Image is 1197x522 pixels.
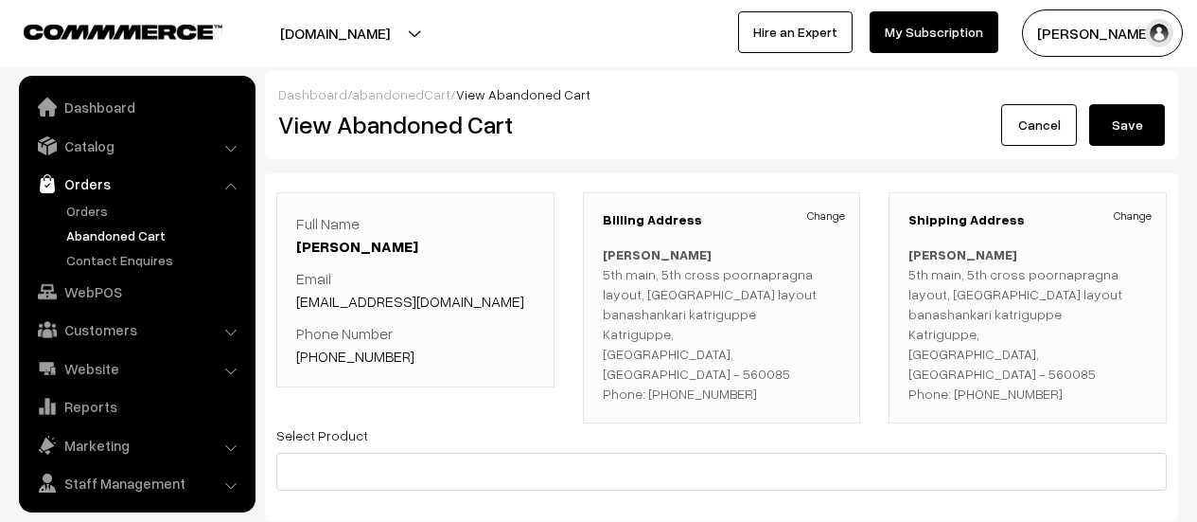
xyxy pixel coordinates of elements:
[24,129,249,163] a: Catalog
[603,212,841,228] h3: Billing Address
[1001,104,1077,146] a: Cancel
[603,246,712,262] b: [PERSON_NAME]
[296,212,535,258] p: Full Name
[24,428,249,462] a: Marketing
[1022,9,1183,57] button: [PERSON_NAME]
[1114,207,1152,225] a: Change
[278,110,708,139] h2: View Abandoned Cart
[296,347,414,366] a: [PHONE_NUMBER]
[24,275,249,309] a: WebPOS
[24,466,249,500] a: Staff Management
[908,212,1147,228] h3: Shipping Address
[24,351,249,386] a: Website
[214,9,456,57] button: [DOMAIN_NAME]
[296,267,535,313] p: Email
[1089,104,1165,146] button: Save
[807,207,845,225] a: Change
[276,425,368,445] label: Select Product
[24,90,249,124] a: Dashboard
[908,244,1147,404] p: 5th main, 5th cross poornapragna layout, [GEOGRAPHIC_DATA] layout banashankari katriguppe Katrigu...
[24,389,249,423] a: Reports
[62,201,249,221] a: Orders
[738,11,853,53] a: Hire an Expert
[24,313,249,347] a: Customers
[908,246,1017,262] b: [PERSON_NAME]
[278,84,1165,104] div: / /
[456,86,590,102] span: View Abandoned Cart
[352,86,450,102] a: abandonedCart
[62,225,249,245] a: Abandoned Cart
[296,237,418,256] a: [PERSON_NAME]
[62,250,249,270] a: Contact Enquires
[24,167,249,201] a: Orders
[1145,19,1173,47] img: user
[296,322,535,368] p: Phone Number
[603,244,841,404] p: 5th main, 5th cross poornapragna layout, [GEOGRAPHIC_DATA] layout banashankari katriguppe Katrigu...
[296,292,524,311] a: [EMAIL_ADDRESS][DOMAIN_NAME]
[24,19,189,42] a: COMMMERCE
[24,25,222,39] img: COMMMERCE
[278,86,347,102] a: Dashboard
[870,11,998,53] a: My Subscription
